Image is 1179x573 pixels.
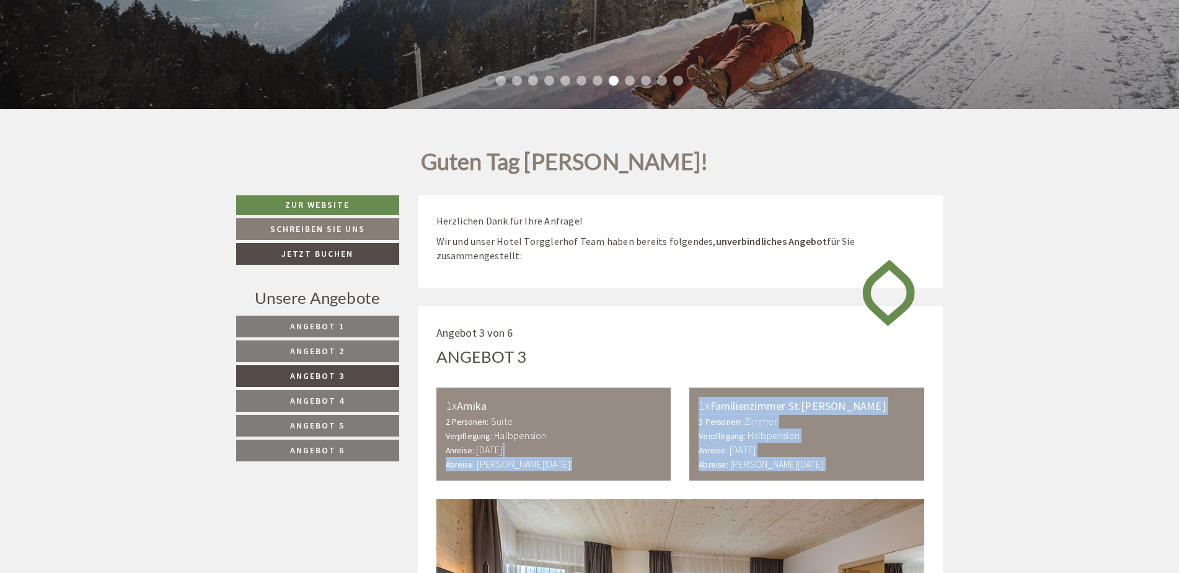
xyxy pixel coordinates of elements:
small: Anreise: [446,445,475,456]
b: 1x [699,398,710,413]
small: Verpflegung: [699,431,745,442]
b: [DATE] [476,443,502,456]
small: Abreise: [699,460,728,470]
span: Angebot 6 [290,445,345,456]
b: [PERSON_NAME][DATE] [730,458,824,470]
b: Halbpension [748,429,800,442]
small: 3 Personen: [699,417,742,427]
span: Angebot 4 [290,395,345,406]
b: Halbpension [494,429,546,442]
div: Unsere Angebote [236,286,399,309]
div: Familienzimmer St.[PERSON_NAME] [699,397,915,415]
b: [PERSON_NAME][DATE] [477,458,570,470]
p: Wir und unser Hotel Torgglerhof Team haben bereits folgendes, für Sie zusammengestellt: [436,234,925,263]
span: Angebot 3 von 6 [436,326,513,340]
a: Schreiben Sie uns [236,218,399,240]
img: image [853,249,924,337]
span: Angebot 3 [290,370,345,381]
a: Zur Website [236,195,399,215]
small: Anreise: [699,445,728,456]
b: 1x [446,398,457,413]
small: Abreise: [446,460,475,470]
div: Angebot 3 [436,345,527,368]
span: Angebot 1 [290,321,345,332]
b: Zimmer [744,415,777,427]
strong: unverbindliches Angebot [716,235,828,247]
b: [DATE] [730,443,756,456]
h1: Guten Tag [PERSON_NAME]! [421,149,709,180]
small: Verpflegung: [446,431,492,442]
b: Suite [491,415,513,427]
small: 2 Personen: [446,417,489,427]
div: Arnika [446,397,662,415]
p: Herzlichen Dank für Ihre Anfrage! [436,214,925,228]
span: Angebot 2 [290,345,345,357]
a: Jetzt buchen [236,243,399,265]
span: Angebot 5 [290,420,345,431]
